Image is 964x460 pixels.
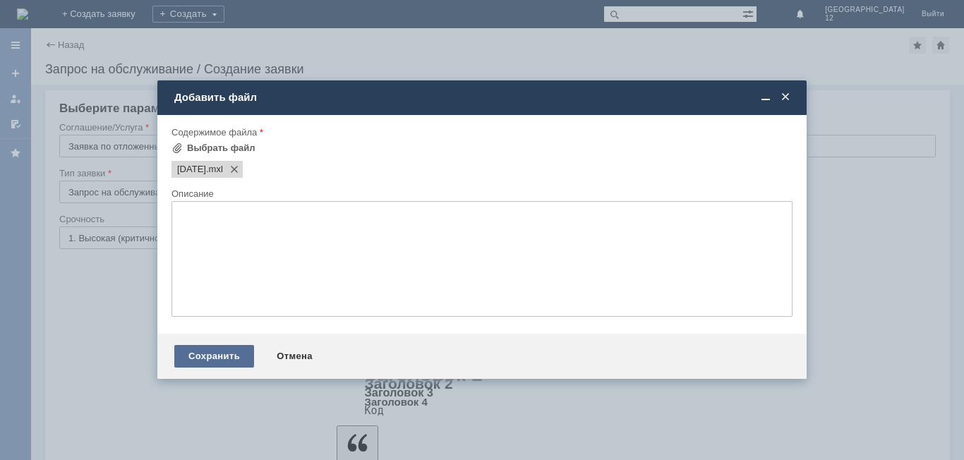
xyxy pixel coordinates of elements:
[171,189,790,198] div: Описание
[177,164,206,175] span: 20.08.2025.mxl
[187,143,255,154] div: Выбрать файл
[171,128,790,137] div: Содержимое файла
[778,91,793,104] span: Закрыть
[206,164,223,175] span: 20.08.2025.mxl
[6,6,206,28] div: прошу удалить отложенные [PERSON_NAME], спасибо
[759,91,773,104] span: Свернуть (Ctrl + M)
[174,91,793,104] div: Добавить файл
